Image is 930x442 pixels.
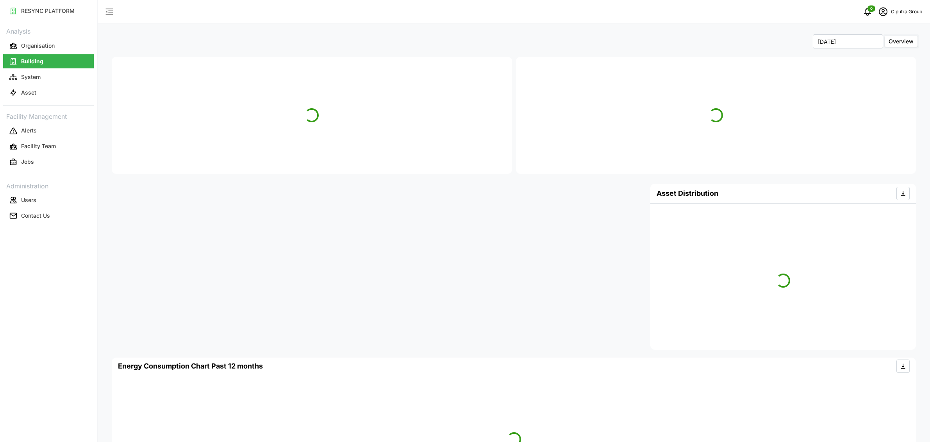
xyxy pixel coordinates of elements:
button: Organisation [3,39,94,53]
a: Organisation [3,38,94,54]
button: RESYNC PLATFORM [3,4,94,18]
button: System [3,70,94,84]
p: Asset [21,89,36,97]
a: Asset [3,85,94,100]
button: Contact Us [3,209,94,223]
p: Ciputra Group [891,8,922,16]
p: System [21,73,41,81]
button: Facility Team [3,140,94,154]
a: Alerts [3,123,94,139]
p: Alerts [21,127,37,134]
p: Analysis [3,25,94,36]
span: 0 [870,6,873,11]
p: Building [21,57,43,65]
button: Users [3,193,94,207]
a: Users [3,192,94,208]
a: RESYNC PLATFORM [3,3,94,19]
p: RESYNC PLATFORM [21,7,75,15]
a: Contact Us [3,208,94,224]
a: Jobs [3,154,94,170]
button: schedule [875,4,891,20]
p: Contact Us [21,212,50,220]
h4: Asset Distribution [657,188,718,199]
a: Facility Team [3,139,94,154]
p: Energy Consumption Chart Past 12 months [118,361,263,372]
input: Select Month [813,34,883,48]
p: Users [21,196,36,204]
a: Building [3,54,94,69]
button: Jobs [3,155,94,169]
button: notifications [860,4,875,20]
p: Organisation [21,42,55,50]
p: Jobs [21,158,34,166]
a: System [3,69,94,85]
p: Facility Team [21,142,56,150]
button: Building [3,54,94,68]
button: Alerts [3,124,94,138]
button: Asset [3,86,94,100]
span: Overview [889,38,914,45]
p: Facility Management [3,110,94,122]
p: Administration [3,180,94,191]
